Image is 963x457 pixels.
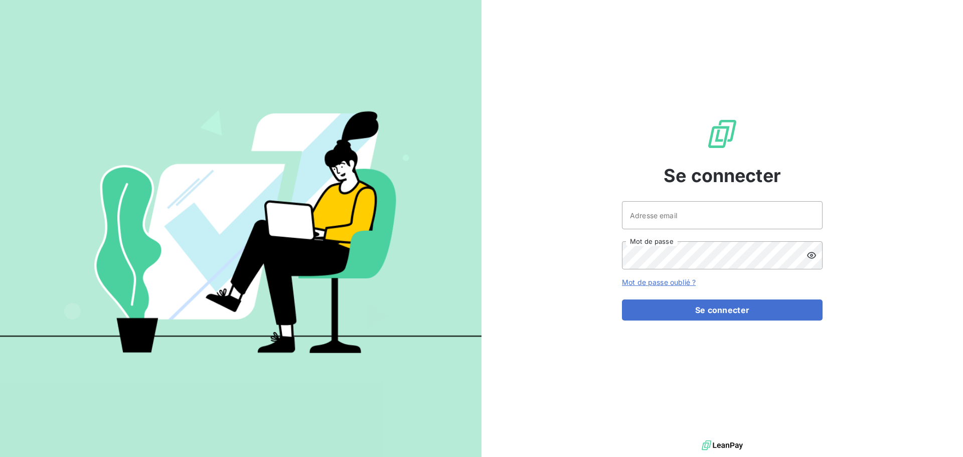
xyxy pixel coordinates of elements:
img: Logo LeanPay [706,118,738,150]
button: Se connecter [622,299,823,321]
img: logo [702,438,743,453]
span: Se connecter [664,162,781,189]
input: placeholder [622,201,823,229]
a: Mot de passe oublié ? [622,278,696,286]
